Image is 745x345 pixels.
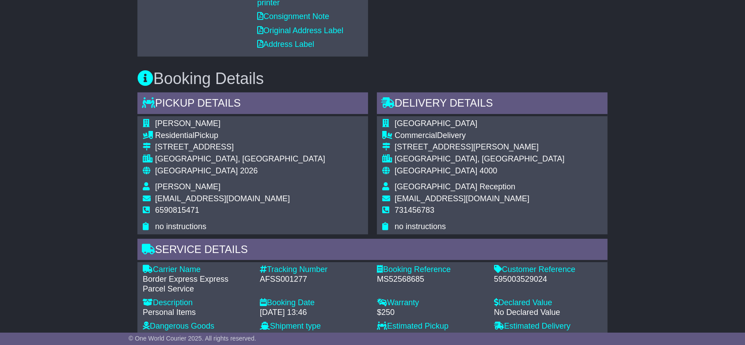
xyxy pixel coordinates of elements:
[155,119,220,128] span: [PERSON_NAME]
[137,70,608,88] h3: Booking Details
[137,239,608,263] div: Service Details
[257,40,314,49] a: Address Label
[260,275,368,284] div: AFSS001277
[155,222,206,231] span: no instructions
[395,119,477,128] span: [GEOGRAPHIC_DATA]
[395,194,529,203] span: [EMAIL_ADDRESS][DOMAIN_NAME]
[143,308,251,318] div: Personal Items
[395,131,437,140] span: Commercial
[395,222,446,231] span: no instructions
[137,92,368,116] div: Pickup Details
[155,182,220,191] span: [PERSON_NAME]
[143,265,251,275] div: Carrier Name
[377,265,485,275] div: Booking Reference
[377,322,485,331] div: Estimated Pickup
[143,298,251,308] div: Description
[143,322,251,331] div: Dangerous Goods
[143,275,251,294] div: Border Express Express Parcel Service
[377,298,485,308] div: Warranty
[377,331,485,341] div: [DATE] 09:00 to 17:00
[494,265,602,275] div: Customer Reference
[494,322,602,331] div: Estimated Delivery
[395,142,565,152] div: [STREET_ADDRESS][PERSON_NAME]
[257,12,329,21] a: Consignment Note
[257,26,343,35] a: Original Address Label
[240,166,258,175] span: 2026
[377,275,485,284] div: MS52568685
[494,331,602,341] div: [DATE] 17:00
[377,308,485,318] div: $250
[479,166,497,175] span: 4000
[494,308,602,318] div: No Declared Value
[155,206,199,215] span: 6590815471
[377,92,608,116] div: Delivery Details
[494,275,602,284] div: 595003529024
[129,335,256,342] span: © One World Courier 2025. All rights reserved.
[260,298,368,308] div: Booking Date
[260,308,368,318] div: [DATE] 13:46
[494,298,602,308] div: Declared Value
[260,331,292,340] span: 3rd Party
[395,182,515,191] span: [GEOGRAPHIC_DATA] Reception
[155,154,325,164] div: [GEOGRAPHIC_DATA], [GEOGRAPHIC_DATA]
[155,131,194,140] span: Residential
[260,265,368,275] div: Tracking Number
[155,142,325,152] div: [STREET_ADDRESS]
[395,131,565,141] div: Delivery
[395,206,434,215] span: 731456783
[155,166,238,175] span: [GEOGRAPHIC_DATA]
[155,131,325,141] div: Pickup
[143,331,153,340] span: No
[155,194,290,203] span: [EMAIL_ADDRESS][DOMAIN_NAME]
[395,154,565,164] div: [GEOGRAPHIC_DATA], [GEOGRAPHIC_DATA]
[260,322,368,331] div: Shipment type
[395,166,477,175] span: [GEOGRAPHIC_DATA]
